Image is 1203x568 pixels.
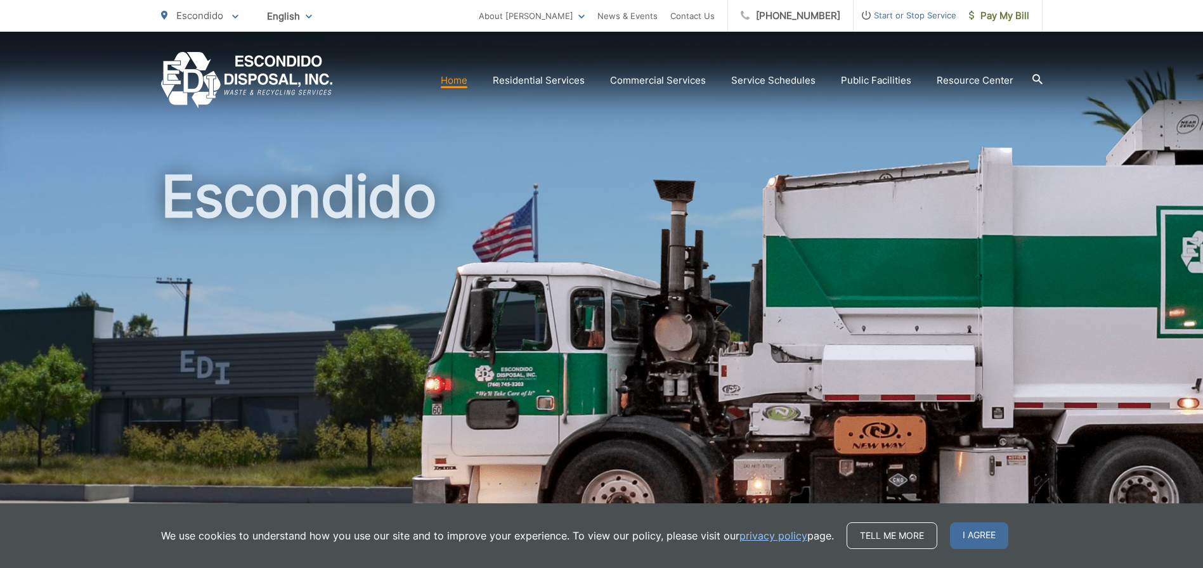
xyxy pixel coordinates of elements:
[969,8,1029,23] span: Pay My Bill
[739,528,807,543] a: privacy policy
[479,8,585,23] a: About [PERSON_NAME]
[841,73,911,88] a: Public Facilities
[670,8,715,23] a: Contact Us
[493,73,585,88] a: Residential Services
[161,165,1043,566] h1: Escondido
[176,10,223,22] span: Escondido
[441,73,467,88] a: Home
[937,73,1013,88] a: Resource Center
[161,52,333,108] a: EDCD logo. Return to the homepage.
[731,73,816,88] a: Service Schedules
[161,528,834,543] p: We use cookies to understand how you use our site and to improve your experience. To view our pol...
[847,522,937,549] a: Tell me more
[597,8,658,23] a: News & Events
[950,522,1008,549] span: I agree
[610,73,706,88] a: Commercial Services
[257,5,322,27] span: English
